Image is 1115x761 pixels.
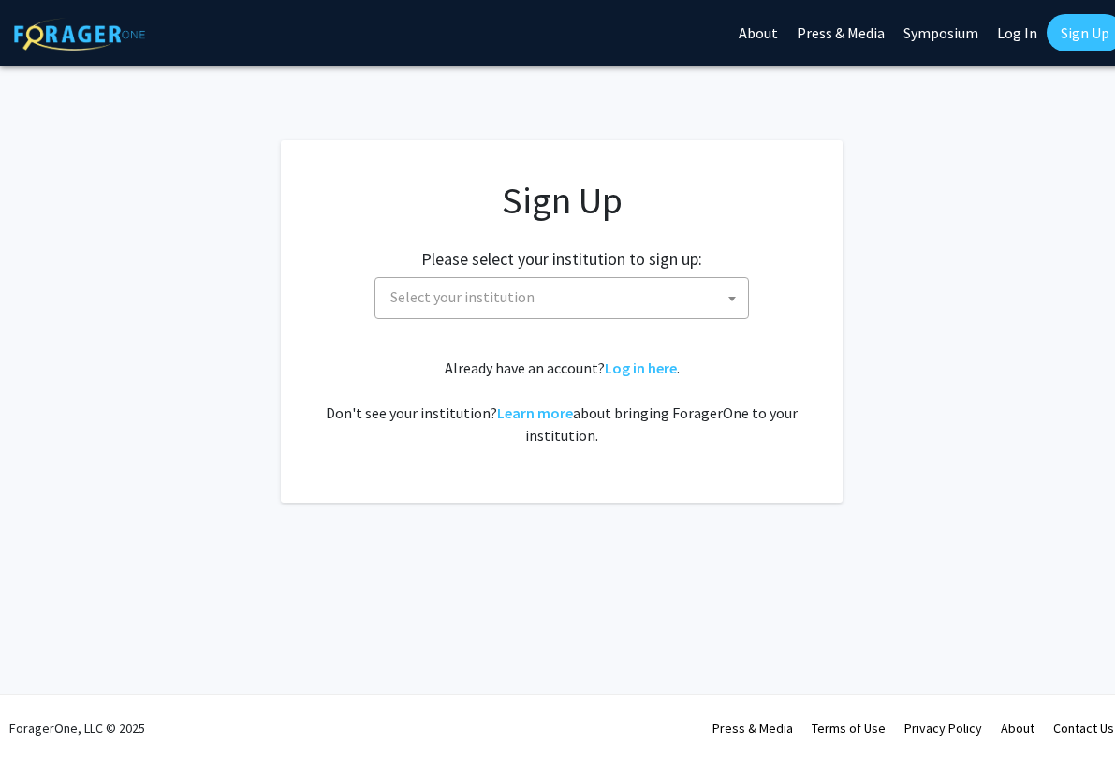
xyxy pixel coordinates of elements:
h2: Please select your institution to sign up: [421,249,702,270]
h1: Sign Up [318,178,805,223]
div: ForagerOne, LLC © 2025 [9,695,145,761]
a: About [1001,720,1034,737]
a: Terms of Use [812,720,886,737]
div: Already have an account? . Don't see your institution? about bringing ForagerOne to your institut... [318,357,805,446]
a: Learn more about bringing ForagerOne to your institution [497,403,573,422]
a: Press & Media [712,720,793,737]
span: Select your institution [374,277,749,319]
a: Log in here [605,359,677,377]
a: Contact Us [1053,720,1114,737]
span: Select your institution [390,287,535,306]
a: Privacy Policy [904,720,982,737]
img: ForagerOne Logo [14,18,145,51]
span: Select your institution [383,278,748,316]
